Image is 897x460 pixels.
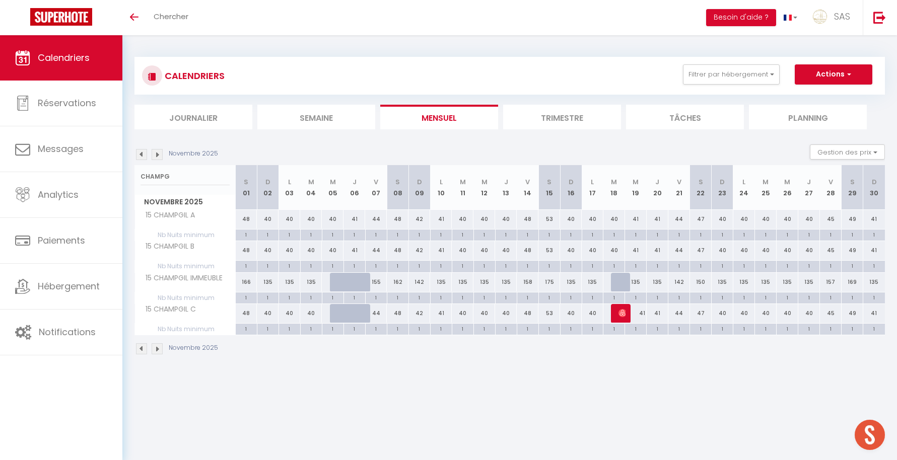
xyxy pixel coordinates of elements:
th: 23 [712,165,733,210]
div: 1 [798,292,819,302]
th: 06 [343,165,365,210]
div: 1 [236,292,257,302]
button: Besoin d'aide ? [706,9,776,26]
abbr: V [374,177,378,187]
div: 40 [473,304,495,323]
div: 48 [517,241,538,260]
abbr: L [591,177,594,187]
span: Nb Nuits minimum [135,261,235,272]
div: 1 [539,261,560,270]
img: Super Booking [30,8,92,26]
th: 19 [625,165,647,210]
div: 41 [647,210,668,228]
th: 30 [863,165,885,210]
div: 41 [647,304,668,323]
div: 1 [863,261,885,270]
div: 135 [560,273,582,291]
div: 41 [863,304,885,323]
abbr: J [655,177,659,187]
div: 1 [647,229,668,239]
span: Novembre 2025 [135,195,235,209]
div: 1 [344,261,365,270]
div: 40 [452,241,473,260]
div: 1 [322,292,343,302]
div: 40 [712,304,733,323]
th: 17 [582,165,603,210]
div: 150 [690,273,712,291]
div: 1 [474,229,495,239]
abbr: J [353,177,357,187]
button: Actions [795,64,872,85]
div: 1 [733,292,754,302]
div: 135 [777,273,798,291]
div: 40 [777,304,798,323]
div: 1 [798,229,819,239]
div: 40 [452,304,473,323]
div: 41 [430,241,452,260]
div: 40 [495,210,517,228]
div: 41 [863,210,885,228]
div: 1 [279,261,300,270]
div: 1 [603,229,625,239]
th: 27 [798,165,820,210]
div: 47 [690,210,712,228]
div: 1 [863,229,885,239]
div: 41 [343,241,365,260]
div: 1 [690,261,711,270]
th: 13 [495,165,517,210]
h3: CALENDRIERS [162,64,225,87]
div: 1 [366,261,387,270]
th: 25 [755,165,777,210]
abbr: D [265,177,270,187]
div: 1 [257,261,279,270]
th: 10 [430,165,452,210]
div: 1 [712,229,733,239]
div: 1 [517,229,538,239]
div: 1 [366,229,387,239]
th: 16 [560,165,582,210]
div: 40 [712,210,733,228]
div: 1 [842,292,863,302]
div: 135 [452,273,473,291]
div: 1 [755,292,776,302]
div: 135 [755,273,777,291]
div: 48 [236,210,257,228]
div: 135 [495,273,517,291]
span: Réservations [38,97,96,109]
div: 40 [755,210,777,228]
div: 158 [517,273,538,291]
div: 40 [733,241,755,260]
div: 40 [257,210,279,228]
li: Trimestre [503,105,621,129]
div: 169 [842,273,863,291]
div: 40 [473,210,495,228]
div: 41 [625,241,647,260]
div: 1 [712,261,733,270]
div: 40 [777,241,798,260]
abbr: M [611,177,617,187]
span: Messages [38,142,84,155]
div: 53 [538,304,560,323]
div: 1 [539,292,560,302]
div: 49 [842,241,863,260]
div: 162 [387,273,408,291]
div: 40 [279,210,300,228]
div: 1 [647,292,668,302]
abbr: S [244,177,248,187]
div: 1 [625,261,646,270]
abbr: S [395,177,400,187]
li: Planning [749,105,867,129]
abbr: M [633,177,639,187]
div: 40 [603,241,625,260]
div: 40 [603,210,625,228]
div: 53 [538,210,560,228]
th: 09 [408,165,430,210]
div: 40 [798,210,820,228]
div: 40 [300,241,322,260]
div: 1 [733,261,754,270]
span: Hébergement [38,280,100,292]
div: 1 [322,229,343,239]
button: Gestion des prix [810,144,885,160]
div: 48 [236,241,257,260]
span: 15 CHAMPGIL IMMEUBLE [136,273,225,284]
